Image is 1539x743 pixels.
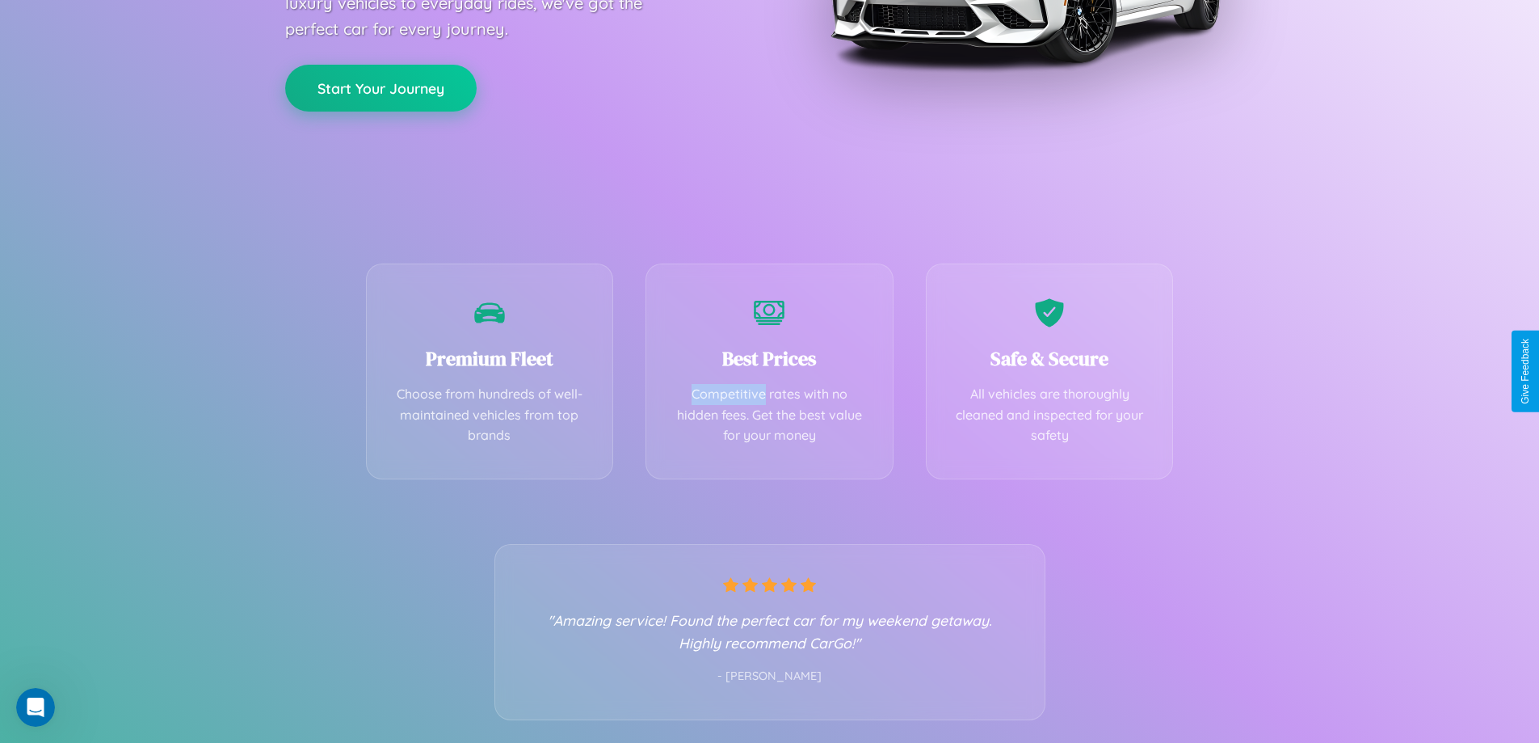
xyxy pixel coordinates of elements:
iframe: Intercom live chat [16,688,55,727]
p: Choose from hundreds of well-maintained vehicles from top brands [391,384,589,446]
p: Competitive rates with no hidden fees. Get the best value for your money [671,384,868,446]
div: Give Feedback [1520,339,1531,404]
button: Start Your Journey [285,65,477,112]
p: "Amazing service! Found the perfect car for my weekend getaway. Highly recommend CarGo!" [528,609,1012,654]
p: All vehicles are thoroughly cleaned and inspected for your safety [951,384,1149,446]
p: - [PERSON_NAME] [528,666,1012,687]
h3: Premium Fleet [391,345,589,372]
h3: Safe & Secure [951,345,1149,372]
h3: Best Prices [671,345,868,372]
